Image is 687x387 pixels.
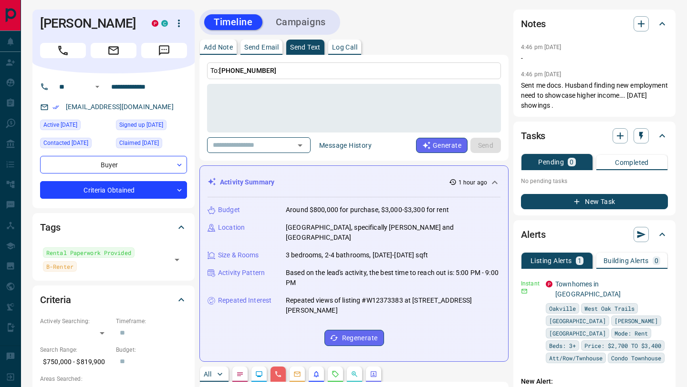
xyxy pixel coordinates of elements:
[614,316,658,326] span: [PERSON_NAME]
[141,43,187,58] span: Message
[170,253,184,266] button: Open
[40,220,60,235] h2: Tags
[293,139,307,152] button: Open
[43,138,88,148] span: Contacted [DATE]
[604,257,649,264] p: Building Alerts
[521,124,668,147] div: Tasks
[521,81,668,111] p: Sent me docs. Husband finding new employment need to showcase higher income…. [DATE] showings .
[521,44,562,51] p: 4:46 pm [DATE]
[218,223,245,233] p: Location
[207,62,501,79] p: To:
[313,138,377,153] button: Message History
[40,156,187,173] div: Buyer
[40,288,187,311] div: Criteria
[290,44,321,51] p: Send Text
[521,53,668,63] p: -
[286,223,500,243] p: [GEOGRAPHIC_DATA], specifically [PERSON_NAME] and [GEOGRAPHIC_DATA]
[655,257,658,264] p: 0
[92,81,103,92] button: Open
[614,328,648,338] span: Mode: Rent
[370,370,377,378] svg: Agent Actions
[293,370,301,378] svg: Emails
[40,375,187,383] p: Areas Searched:
[578,257,582,264] p: 1
[40,16,137,31] h1: [PERSON_NAME]
[584,304,635,313] span: West Oak Trails
[286,295,500,316] p: Repeated views of listing #W12373383 at [STREET_ADDRESS][PERSON_NAME]
[521,288,528,295] svg: Email
[204,371,211,377] p: All
[521,227,546,242] h2: Alerts
[324,330,384,346] button: Regenerate
[116,138,187,151] div: Sat Apr 19 2025
[66,103,174,111] a: [EMAIL_ADDRESS][DOMAIN_NAME]
[161,20,168,27] div: condos.ca
[46,248,131,257] span: Rental Paperwork Provided
[416,138,468,153] button: Generate
[555,280,621,298] a: Townhomes in [GEOGRAPHIC_DATA]
[119,138,159,148] span: Claimed [DATE]
[52,104,59,111] svg: Email Verified
[521,223,668,246] div: Alerts
[220,177,274,187] p: Activity Summary
[40,346,111,354] p: Search Range:
[40,181,187,199] div: Criteria Obtained
[218,295,271,306] p: Repeated Interest
[611,353,661,363] span: Condo Townhouse
[312,370,320,378] svg: Listing Alerts
[549,304,576,313] span: Oakville
[208,173,500,191] div: Activity Summary1 hour ago
[274,370,282,378] svg: Calls
[219,67,276,74] span: [PHONE_NUMBER]
[236,370,244,378] svg: Notes
[286,268,500,288] p: Based on the lead's activity, the best time to reach out is: 5:00 PM - 9:00 PM
[521,16,546,31] h2: Notes
[521,174,668,188] p: No pending tasks
[40,120,111,133] div: Tue Sep 09 2025
[332,44,357,51] p: Log Call
[218,205,240,215] p: Budget
[286,205,449,215] p: Around $800,000 for purchase, $3,000-$3,300 for rent
[351,370,358,378] svg: Opportunities
[549,341,576,350] span: Beds: 3+
[40,354,111,370] p: $750,000 - $819,900
[546,281,552,287] div: property.ca
[116,346,187,354] p: Budget:
[521,12,668,35] div: Notes
[244,44,279,51] p: Send Email
[152,20,158,27] div: property.ca
[332,370,339,378] svg: Requests
[40,138,111,151] div: Mon Apr 28 2025
[119,120,163,130] span: Signed up [DATE]
[615,159,649,166] p: Completed
[584,341,661,350] span: Price: $2,700 TO $3,400
[255,370,263,378] svg: Lead Browsing Activity
[204,44,233,51] p: Add Note
[531,257,572,264] p: Listing Alerts
[266,14,335,30] button: Campaigns
[549,328,606,338] span: [GEOGRAPHIC_DATA]
[116,120,187,133] div: Sat Apr 19 2025
[43,120,77,130] span: Active [DATE]
[458,178,487,187] p: 1 hour ago
[549,353,603,363] span: Att/Row/Twnhouse
[116,317,187,326] p: Timeframe:
[286,250,428,260] p: 3 bedrooms, 2-4 bathrooms, [DATE]-[DATE] sqft
[46,262,73,271] span: B-Renter
[521,377,668,387] p: New Alert:
[570,159,573,165] p: 0
[91,43,136,58] span: Email
[521,71,562,78] p: 4:46 pm [DATE]
[549,316,606,326] span: [GEOGRAPHIC_DATA]
[521,128,545,143] h2: Tasks
[40,43,86,58] span: Call
[40,317,111,326] p: Actively Searching:
[218,268,265,278] p: Activity Pattern
[40,216,187,239] div: Tags
[40,292,71,307] h2: Criteria
[218,250,259,260] p: Size & Rooms
[521,279,540,288] p: Instant
[204,14,262,30] button: Timeline
[538,159,564,165] p: Pending
[521,194,668,209] button: New Task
